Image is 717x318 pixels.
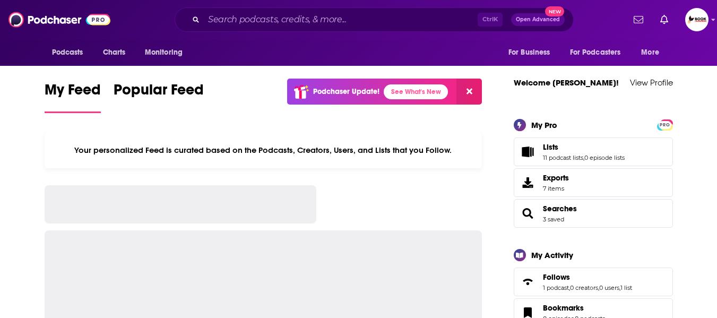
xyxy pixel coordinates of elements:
input: Search podcasts, credits, & more... [204,11,478,28]
a: Exports [514,168,673,197]
div: My Activity [531,250,573,260]
span: Podcasts [52,45,83,60]
a: 0 creators [570,284,598,291]
a: Welcome [PERSON_NAME]! [514,78,619,88]
span: PRO [659,121,671,129]
a: Bookmarks [543,303,605,313]
a: Popular Feed [114,81,204,113]
p: Podchaser Update! [313,87,379,96]
span: My Feed [45,81,101,105]
button: open menu [634,42,672,63]
a: Show notifications dropdown [629,11,647,29]
span: Searches [514,199,673,228]
a: 0 users [599,284,619,291]
button: Show profile menu [685,8,709,31]
span: , [619,284,620,291]
span: Exports [543,173,569,183]
a: Lists [543,142,625,152]
img: User Profile [685,8,709,31]
span: , [598,284,599,291]
a: My Feed [45,81,101,113]
span: Lists [543,142,558,152]
span: Lists [514,137,673,166]
a: 3 saved [543,216,564,223]
a: 1 podcast [543,284,569,291]
span: , [583,154,584,161]
a: 11 podcast lists [543,154,583,161]
button: open menu [137,42,196,63]
button: Open AdvancedNew [511,13,565,26]
a: 0 episode lists [584,154,625,161]
a: 1 list [620,284,632,291]
span: Logged in as BookLaunchers [685,8,709,31]
span: , [569,284,570,291]
a: See What's New [384,84,448,99]
span: 7 items [543,185,569,192]
div: Your personalized Feed is curated based on the Podcasts, Creators, Users, and Lists that you Follow. [45,132,482,168]
span: For Podcasters [570,45,621,60]
div: My Pro [531,120,557,130]
a: Charts [96,42,132,63]
span: More [641,45,659,60]
button: open menu [45,42,97,63]
a: Show notifications dropdown [656,11,672,29]
span: Follows [514,268,673,296]
a: Follows [517,274,539,289]
span: Open Advanced [516,17,560,22]
span: Charts [103,45,126,60]
a: View Profile [630,78,673,88]
button: open menu [501,42,564,63]
span: Popular Feed [114,81,204,105]
a: PRO [659,120,671,128]
span: For Business [508,45,550,60]
button: open menu [563,42,636,63]
span: Monitoring [145,45,183,60]
a: Lists [517,144,539,159]
span: New [545,6,564,16]
span: Exports [517,175,539,190]
span: Follows [543,272,570,282]
a: Searches [543,204,577,213]
div: Search podcasts, credits, & more... [175,7,574,32]
a: Follows [543,272,632,282]
span: Ctrl K [478,13,503,27]
a: Searches [517,206,539,221]
img: Podchaser - Follow, Share and Rate Podcasts [8,10,110,30]
span: Bookmarks [543,303,584,313]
